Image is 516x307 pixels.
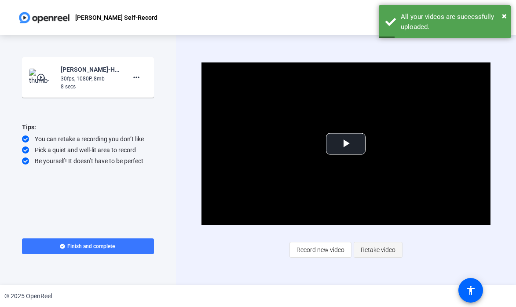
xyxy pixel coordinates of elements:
[326,133,366,155] button: Play Video
[465,285,476,296] mat-icon: accessibility
[22,157,154,165] div: Be yourself! It doesn’t have to be perfect
[131,72,142,83] mat-icon: more_horiz
[61,64,120,75] div: [PERSON_NAME]-Host Week 2025-[PERSON_NAME] Self-Record-1755974860481-webcam
[502,9,507,22] button: Close
[37,73,47,82] mat-icon: play_circle_outline
[201,62,490,225] div: Video Player
[502,11,507,21] span: ×
[361,241,395,258] span: Retake video
[29,69,55,86] img: thumb-nail
[22,146,154,154] div: Pick a quiet and well-lit area to record
[67,243,115,250] span: Finish and complete
[75,12,157,23] p: [PERSON_NAME] Self-Record
[4,292,52,301] div: © 2025 OpenReel
[22,122,154,132] div: Tips:
[354,242,403,258] button: Retake video
[289,242,351,258] button: Record new video
[61,75,120,83] div: 30fps, 1080P, 8mb
[22,238,154,254] button: Finish and complete
[18,9,71,26] img: OpenReel logo
[296,241,344,258] span: Record new video
[401,12,504,32] div: All your videos are successfully uploaded.
[22,135,154,143] div: You can retake a recording you don’t like
[61,83,120,91] div: 8 secs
